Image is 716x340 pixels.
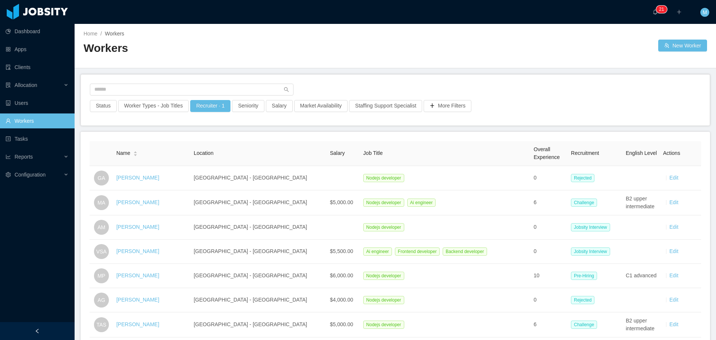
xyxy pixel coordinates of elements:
[626,150,657,156] span: English Level
[116,297,159,303] a: [PERSON_NAME]
[669,175,678,181] a: Edit
[363,199,404,207] span: Nodejs developer
[571,199,600,205] a: Challenge
[571,321,600,327] a: Challenge
[90,100,117,112] button: Status
[571,248,613,254] a: Jobsity Interview
[190,100,230,112] button: Recruiter · 1
[662,6,664,13] p: 1
[6,154,11,159] i: icon: line-chart
[623,264,660,288] td: C1 advanced
[191,312,327,337] td: [GEOGRAPHIC_DATA] - [GEOGRAPHIC_DATA]
[97,220,105,235] span: AM
[571,272,597,280] span: Pre-Hiring
[659,6,662,13] p: 2
[116,272,159,278] a: [PERSON_NAME]
[100,31,102,37] span: /
[669,321,678,327] a: Edit
[363,150,383,156] span: Job Title
[669,248,678,254] a: Edit
[6,172,11,177] i: icon: setting
[194,150,213,156] span: Location
[84,31,97,37] a: Home
[531,166,568,190] td: 0
[531,240,568,264] td: 0
[395,247,440,256] span: Frontend developer
[571,272,600,278] a: Pre-Hiring
[97,317,106,332] span: TAS
[191,264,327,288] td: [GEOGRAPHIC_DATA] - [GEOGRAPHIC_DATA]
[96,244,107,259] span: VSA
[669,224,678,230] a: Edit
[363,247,392,256] span: Ai engineer
[294,100,348,112] button: Market Availability
[6,60,69,75] a: icon: auditClients
[6,82,11,88] i: icon: solution
[6,113,69,128] a: icon: userWorkers
[118,100,189,112] button: Worker Types - Job Titles
[571,175,597,181] a: Rejected
[531,288,568,312] td: 0
[15,154,33,160] span: Reports
[663,150,680,156] span: Actions
[669,272,678,278] a: Edit
[191,215,327,240] td: [GEOGRAPHIC_DATA] - [GEOGRAPHIC_DATA]
[266,100,293,112] button: Salary
[669,297,678,303] a: Edit
[531,190,568,215] td: 6
[116,224,159,230] a: [PERSON_NAME]
[407,199,436,207] span: Ai engineer
[116,199,159,205] a: [PERSON_NAME]
[116,149,130,157] span: Name
[571,321,597,329] span: Challenge
[571,224,613,230] a: Jobsity Interview
[571,247,610,256] span: Jobsity Interview
[97,268,105,283] span: MP
[571,174,594,182] span: Rejected
[363,321,404,329] span: Nodejs developer
[191,240,327,264] td: [GEOGRAPHIC_DATA] - [GEOGRAPHIC_DATA]
[534,146,560,160] span: Overall Experience
[330,248,353,254] span: $5,500.00
[531,312,568,337] td: 6
[623,190,660,215] td: B2 upper intermediate
[653,9,658,15] i: icon: bell
[191,166,327,190] td: [GEOGRAPHIC_DATA] - [GEOGRAPHIC_DATA]
[363,272,404,280] span: Nodejs developer
[330,150,345,156] span: Salary
[330,199,353,205] span: $5,000.00
[669,199,678,205] a: Edit
[116,175,159,181] a: [PERSON_NAME]
[97,195,105,210] span: MA
[84,41,395,56] h2: Workers
[571,199,597,207] span: Challenge
[676,9,682,15] i: icon: plus
[531,215,568,240] td: 0
[571,296,594,304] span: Rejected
[330,272,353,278] span: $6,000.00
[623,312,660,337] td: B2 upper intermediate
[424,100,471,112] button: icon: plusMore Filters
[571,297,597,303] a: Rejected
[363,174,404,182] span: Nodejs developer
[363,223,404,231] span: Nodejs developer
[284,87,289,92] i: icon: search
[98,171,105,185] span: GA
[658,40,707,52] button: icon: usergroup-addNew Worker
[105,31,124,37] span: Workers
[703,8,707,17] span: M
[349,100,422,112] button: Staffing Support Specialist
[134,153,138,155] i: icon: caret-down
[116,321,159,327] a: [PERSON_NAME]
[571,150,599,156] span: Recruitment
[6,24,69,39] a: icon: pie-chartDashboard
[15,82,37,88] span: Allocation
[116,248,159,254] a: [PERSON_NAME]
[443,247,487,256] span: Backend developer
[656,6,667,13] sup: 21
[531,264,568,288] td: 10
[571,223,610,231] span: Jobsity Interview
[330,321,353,327] span: $5,000.00
[191,190,327,215] td: [GEOGRAPHIC_DATA] - [GEOGRAPHIC_DATA]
